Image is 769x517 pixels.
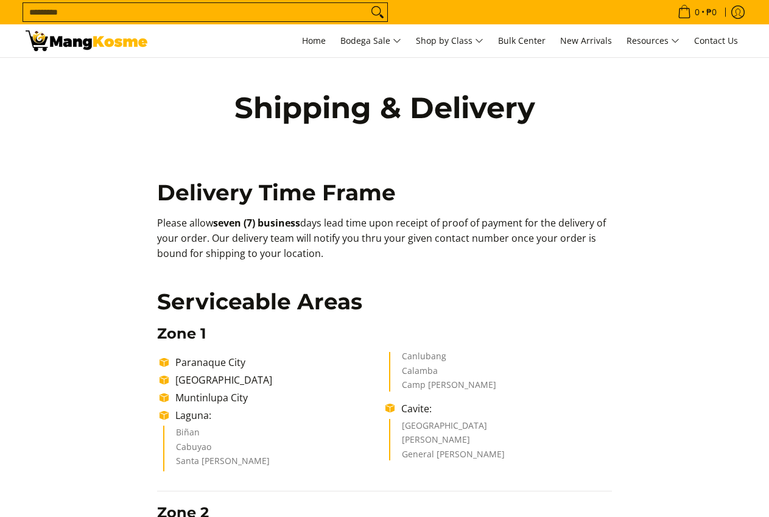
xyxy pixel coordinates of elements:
[410,24,490,57] a: Shop by Class
[26,30,147,51] img: Shipping &amp; Delivery Page l Mang Kosme: Home Appliances Warehouse Sale!
[157,288,612,315] h2: Serviceable Areas
[627,33,679,49] span: Resources
[169,408,385,423] li: Laguna:
[157,216,612,273] p: Please allow days lead time upon receipt of proof of payment for the delivery of your order. Our ...
[402,352,600,367] li: Canlubang
[334,24,407,57] a: Bodega Sale
[213,216,300,230] b: seven (7) business
[169,390,385,405] li: Muntinlupa City
[176,443,374,457] li: Cabuyao
[395,401,611,416] li: Cavite:
[160,24,744,57] nav: Main Menu
[492,24,552,57] a: Bulk Center
[302,35,326,46] span: Home
[402,381,600,392] li: Camp [PERSON_NAME]
[368,3,387,21] button: Search
[402,435,600,450] li: [PERSON_NAME]
[402,421,600,436] li: [GEOGRAPHIC_DATA]
[694,35,738,46] span: Contact Us
[554,24,618,57] a: New Arrivals
[620,24,686,57] a: Resources
[688,24,744,57] a: Contact Us
[169,373,385,387] li: [GEOGRAPHIC_DATA]
[175,356,245,369] span: Paranaque City
[157,325,612,343] h3: Zone 1
[176,457,374,471] li: Santa [PERSON_NAME]
[402,367,600,381] li: Calamba
[416,33,483,49] span: Shop by Class
[340,33,401,49] span: Bodega Sale
[560,35,612,46] span: New Arrivals
[208,90,561,126] h1: Shipping & Delivery
[402,450,600,461] li: General [PERSON_NAME]
[704,8,718,16] span: ₱0
[157,179,612,206] h2: Delivery Time Frame
[498,35,546,46] span: Bulk Center
[693,8,701,16] span: 0
[176,428,374,443] li: Biñan
[674,5,720,19] span: •
[296,24,332,57] a: Home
